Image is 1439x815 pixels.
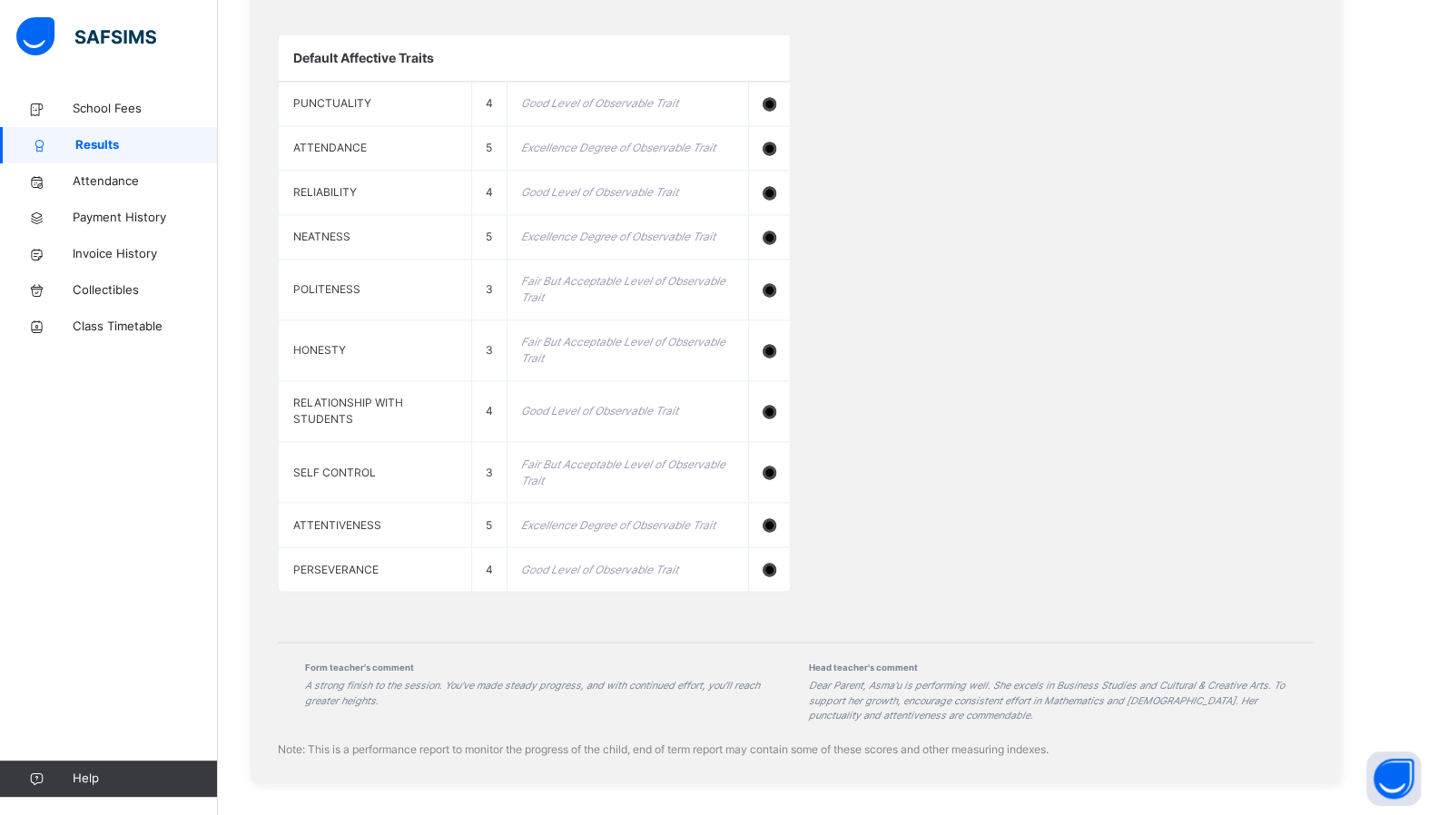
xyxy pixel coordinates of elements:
span: ATTENTIVENESS [293,517,381,531]
i: Excellence Degree of Observable Trait [521,230,715,243]
span: PERSEVERANCE [293,562,379,575]
span: HONESTY [293,343,346,357]
span: Form teacher's comment [305,661,782,673]
i: Dear Parent, Asma'u is performing well. She excels in Business Studies and Cultural & Creative Ar... [809,679,1285,720]
span: SELF CONTROL [293,465,376,478]
span: 3 [486,282,493,296]
span: Collectibles [73,281,218,299]
span: School Fees [73,100,218,118]
span: Attendance [73,172,218,191]
button: Open asap [1366,751,1421,806]
i: Excellence Degree of Observable Trait [521,517,715,531]
span: 3 [486,465,493,478]
i: Good Level of Observable Trait [521,96,678,110]
i: Fair But Acceptable Level of Observable Trait [521,457,725,486]
span: Invoice History [73,245,218,263]
img: safsims [16,17,156,55]
span: 5 [486,517,492,531]
i: Fair But Acceptable Level of Observable Trait [521,274,725,304]
span: 5 [486,141,492,154]
span: RELATIONSHIP WITH STUDENTS [293,396,403,426]
i: Fair But Acceptable Level of Observable Trait [521,335,725,365]
span: 4 [486,562,493,575]
span: 5 [486,230,492,243]
span: PUNCTUALITY [293,96,371,110]
i: Good Level of Observable Trait [521,562,678,575]
span: Head teacher's comment [809,661,1286,673]
span: 4 [486,96,493,110]
span: 3 [486,343,493,357]
span: POLITENESS [293,282,360,296]
i: A strong finish to the session. You’ve made steady progress, and with continued effort, you’ll re... [305,679,760,705]
span: Class Timetable [73,318,218,336]
span: 4 [486,404,493,417]
i: Excellence Degree of Observable Trait [521,141,715,154]
span: Note: This is a performance report to monitor the progress of the child, end of term report may c... [278,741,1049,755]
span: ATTENDANCE [293,141,367,154]
span: Default Affective Traits [293,50,434,65]
span: Payment History [73,209,218,227]
span: RELIABILITY [293,185,357,199]
span: 4 [486,185,493,199]
i: Good Level of Observable Trait [521,404,678,417]
i: Good Level of Observable Trait [521,185,678,199]
span: Results [75,136,218,154]
span: NEATNESS [293,230,350,243]
span: Help [73,770,217,788]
